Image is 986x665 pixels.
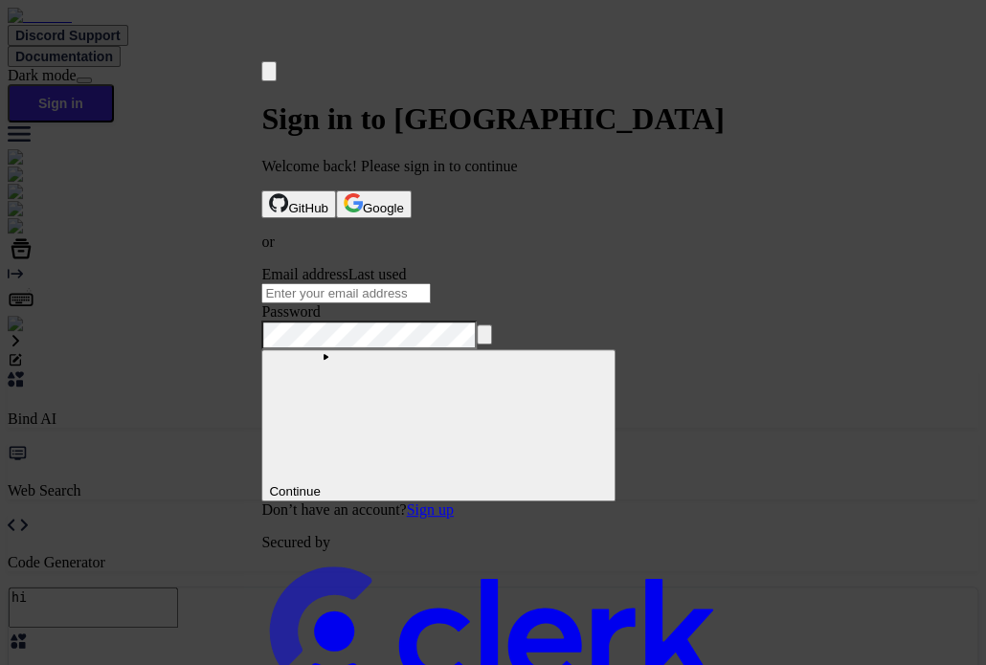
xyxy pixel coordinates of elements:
button: Continue [261,349,615,501]
label: Email address [261,266,347,282]
span: GitHub [288,201,327,215]
img: Sign in with GitHub [269,193,288,212]
span: Continue [269,484,607,499]
button: Sign in with GoogleGoogle [336,190,412,218]
p: Welcome back! Please sign in to continue [261,158,724,175]
p: or [261,233,724,251]
h1: Sign in to [GEOGRAPHIC_DATA] [261,101,724,137]
p: Secured by [261,534,724,551]
input: Enter your email address [261,283,431,303]
img: Sign in with Google [344,193,363,212]
span: Last used [348,266,407,282]
button: Close modal [261,61,277,81]
button: Sign in with GitHubGitHub [261,190,335,218]
button: Show password [477,324,492,344]
label: Password [261,303,320,320]
span: Don’t have an account? [261,501,406,518]
a: Sign up [407,501,454,518]
span: Google [363,201,404,215]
